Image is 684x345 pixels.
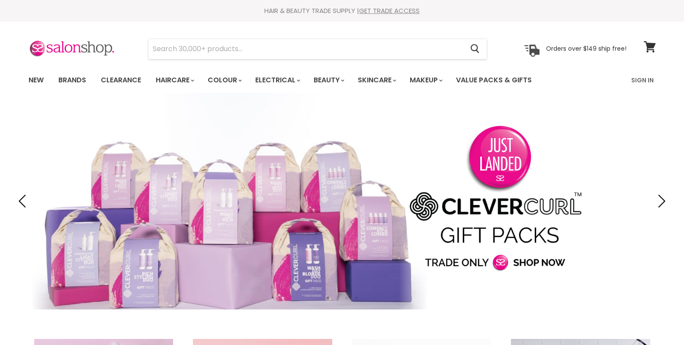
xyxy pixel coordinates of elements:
button: Previous [15,192,32,210]
input: Search [148,39,464,59]
a: GET TRADE ACCESS [359,6,420,15]
a: Makeup [403,71,448,89]
a: New [22,71,50,89]
a: Electrical [249,71,305,89]
a: Value Packs & Gifts [450,71,538,89]
a: Sign In [626,71,659,89]
a: Colour [201,71,247,89]
ul: Main menu [22,68,582,93]
a: Haircare [149,71,199,89]
form: Product [148,39,487,59]
a: Skincare [351,71,401,89]
button: Next [652,192,669,210]
div: HAIR & BEAUTY TRADE SUPPLY | [18,7,667,15]
li: Page dot 1 [326,296,329,299]
a: Clearance [94,71,148,89]
nav: Main [18,68,667,93]
li: Page dot 4 [355,296,358,299]
a: Brands [52,71,93,89]
li: Page dot 3 [345,296,348,299]
p: Orders over $149 ship free! [546,45,626,52]
li: Page dot 2 [336,296,339,299]
a: Beauty [307,71,350,89]
button: Search [464,39,487,59]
